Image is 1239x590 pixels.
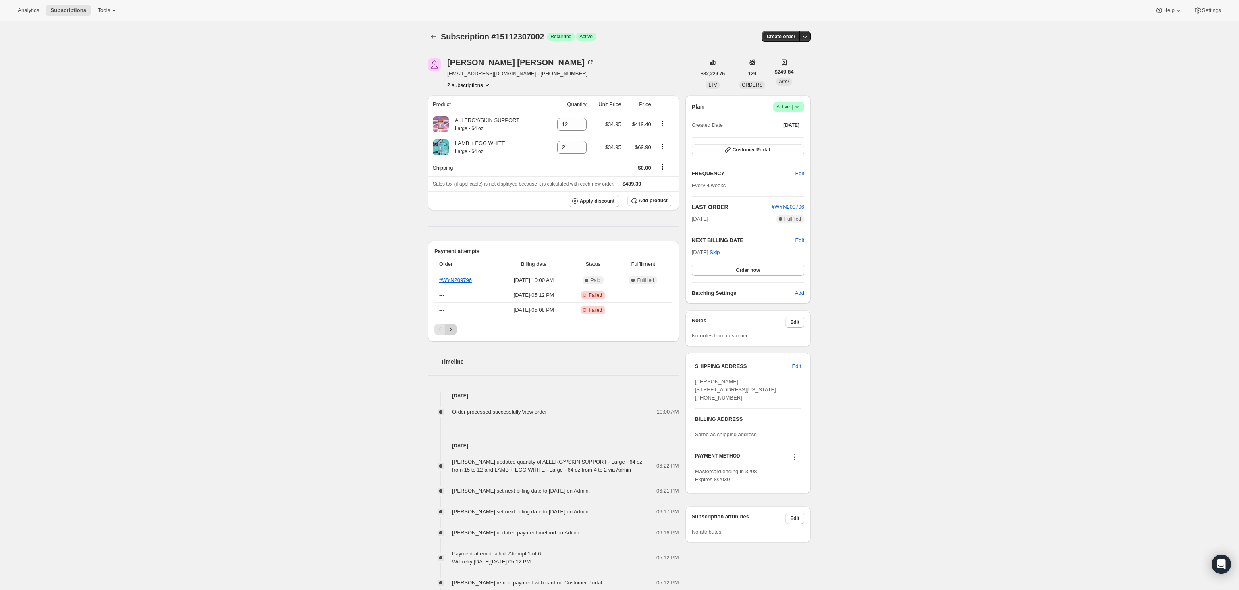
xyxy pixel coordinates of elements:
button: $32,229.76 [696,68,730,79]
button: Apply discount [569,195,620,207]
button: Skip [705,246,724,259]
h2: NEXT BILLING DATE [692,236,795,244]
span: Analytics [18,7,39,14]
h2: FREQUENCY [692,170,795,178]
button: Subscriptions [46,5,91,16]
span: [PERSON_NAME] [STREET_ADDRESS][US_STATE] [PHONE_NUMBER] [695,379,776,401]
span: Mastercard ending in 3208 Expires 8/2030 [695,468,757,482]
span: Add product [639,197,667,204]
h3: Notes [692,317,786,328]
span: Billing date [500,260,567,268]
button: Settings [1189,5,1226,16]
span: Edit [790,515,799,522]
span: [DATE] · 10:00 AM [500,276,567,284]
span: 06:22 PM [656,462,679,470]
span: LTV [708,82,717,88]
span: Subscription #15112307002 [441,32,544,41]
span: Active [776,103,801,111]
span: [PERSON_NAME] set next billing date to [DATE] on Admin. [452,509,590,515]
span: 10:00 AM [657,408,679,416]
span: [PERSON_NAME] updated quantity of ALLERGY/SKIN SUPPORT - Large - 64 oz from 15 to 12 and LAMB + E... [452,459,642,473]
h6: Batching Settings [692,289,795,297]
span: $34.95 [605,144,621,150]
button: Edit [785,317,804,328]
span: Edit [790,319,799,325]
button: Product actions [656,119,669,128]
button: Shipping actions [656,162,669,171]
button: Add [790,287,809,300]
button: Edit [791,167,809,180]
h4: [DATE] [428,392,679,400]
th: Product [428,95,546,113]
span: Skip [710,248,720,257]
span: [PERSON_NAME] retried payment with card on Customer Portal [452,580,602,586]
button: Analytics [13,5,44,16]
span: Add [795,289,804,297]
span: $69.90 [635,144,651,150]
span: 05:12 PM [656,579,679,587]
button: Product actions [447,81,491,89]
button: Order now [692,265,804,276]
button: Subscriptions [428,31,439,42]
span: Edit [792,362,801,371]
span: [PERSON_NAME] updated payment method on Admin [452,530,579,536]
div: ALLERGY/SKIN SUPPORT [449,116,519,132]
a: #WYN209796 [439,277,472,283]
span: Apply discount [580,198,615,204]
span: Create order [767,33,795,40]
h3: Subscription attributes [692,513,786,524]
span: 06:16 PM [656,529,679,537]
span: Settings [1202,7,1221,14]
h2: LAST ORDER [692,203,772,211]
th: Unit Price [589,95,624,113]
span: Every 4 weeks [692,182,726,188]
span: Paid [591,277,600,284]
span: [PERSON_NAME] set next billing date to [DATE] on Admin. [452,488,590,494]
span: Subscriptions [50,7,86,14]
img: product img [433,116,449,132]
span: Fulfilled [637,277,654,284]
span: $0.00 [638,165,651,171]
span: Tools [98,7,110,14]
span: Edit [795,170,804,178]
span: 129 [748,70,756,77]
span: [DATE] [692,215,708,223]
span: Same as shipping address [695,431,757,437]
h3: BILLING ADDRESS [695,415,801,423]
button: [DATE] [778,120,804,131]
span: No notes from customer [692,333,748,339]
div: LAMB + EGG WHITE [449,139,505,155]
span: No attributes [692,529,722,535]
span: 06:17 PM [656,508,679,516]
th: Price [624,95,654,113]
h4: [DATE] [428,442,679,450]
span: Failed [589,292,602,298]
span: [DATE] · 05:08 PM [500,306,567,314]
h3: PAYMENT METHOD [695,453,740,464]
span: Active [579,33,593,40]
span: Sales tax (if applicable) is not displayed because it is calculated with each new order. [433,181,614,187]
th: Shipping [428,159,546,176]
button: #WYN209796 [772,203,804,211]
button: Edit [787,360,806,373]
h2: Payment attempts [434,247,672,255]
button: 129 [743,68,761,79]
h3: SHIPPING ADDRESS [695,362,792,371]
span: Order processed successfully. [452,409,547,415]
span: Customer Portal [733,147,770,153]
span: Fulfilled [784,216,801,222]
span: Order now [736,267,760,273]
span: Fulfillment [619,260,668,268]
button: Help [1150,5,1187,16]
button: Create order [762,31,800,42]
th: Quantity [546,95,589,113]
th: Order [434,255,498,273]
h2: Timeline [441,358,679,366]
span: $32,229.76 [701,70,725,77]
span: --- [439,292,444,298]
span: 06:21 PM [656,487,679,495]
span: ORDERS [742,82,762,88]
small: Large - 64 oz [455,149,484,154]
h2: Plan [692,103,704,111]
button: Tools [93,5,123,16]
